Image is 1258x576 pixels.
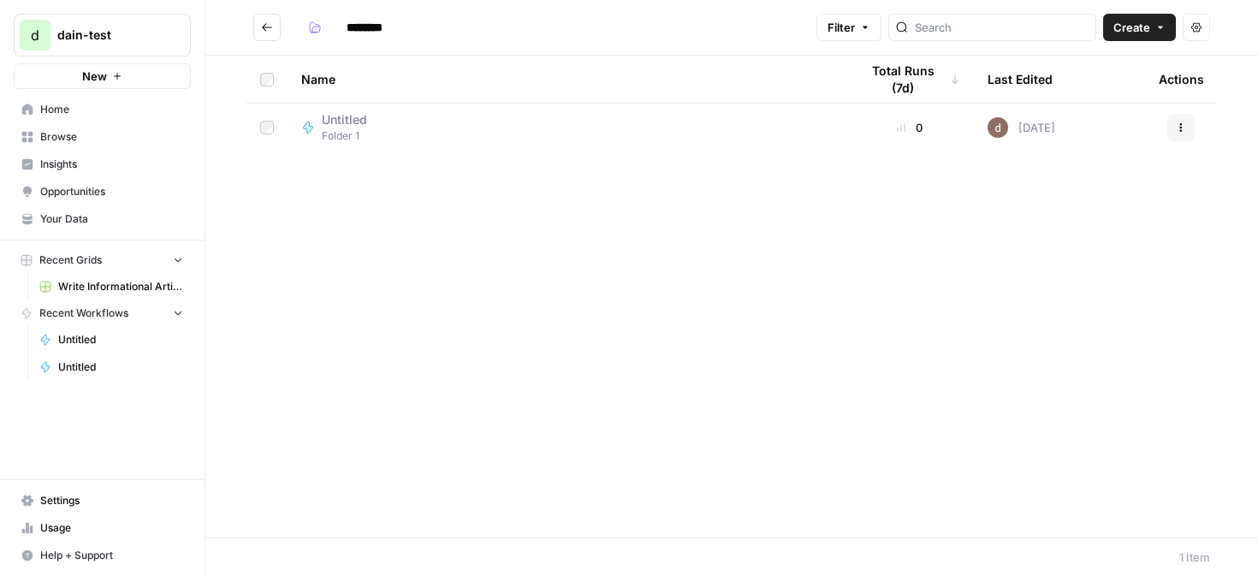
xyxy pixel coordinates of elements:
span: d [31,25,39,45]
span: dain-test [57,27,161,44]
span: Your Data [40,211,183,227]
span: Recent Grids [39,252,102,268]
a: Settings [14,487,191,514]
span: Help + Support [40,548,183,563]
img: 2f6heayfo8fzrzsit4k23auv36vp [988,117,1008,138]
span: Create [1113,19,1150,36]
div: [DATE] [988,117,1055,138]
span: Settings [40,493,183,508]
span: Insights [40,157,183,172]
div: 0 [859,119,960,136]
span: Opportunities [40,184,183,199]
div: Actions [1159,56,1204,103]
span: Home [40,102,183,117]
span: Folder 1 [322,128,381,144]
span: Usage [40,520,183,536]
a: Browse [14,123,191,151]
a: Write Informational Article [32,273,191,300]
span: New [82,68,107,85]
span: Recent Workflows [39,306,128,321]
input: Search [915,19,1089,36]
div: 1 Item [1179,549,1210,566]
a: Insights [14,151,191,178]
a: Your Data [14,205,191,233]
span: Untitled [322,111,367,128]
button: Workspace: dain-test [14,14,191,56]
span: Untitled [58,359,183,375]
button: New [14,63,191,89]
a: Untitled [32,353,191,381]
div: Total Runs (7d) [859,56,960,103]
span: Filter [828,19,855,36]
div: Name [301,56,832,103]
a: Home [14,96,191,123]
button: Go back [253,14,281,41]
button: Create [1103,14,1176,41]
button: Recent Grids [14,247,191,273]
a: Untitled [32,326,191,353]
a: Opportunities [14,178,191,205]
button: Recent Workflows [14,300,191,326]
button: Filter [816,14,881,41]
button: Help + Support [14,542,191,569]
span: Write Informational Article [58,279,183,294]
span: Untitled [58,332,183,347]
div: Last Edited [988,56,1053,103]
span: Browse [40,129,183,145]
a: UntitledFolder 1 [301,111,832,144]
a: Usage [14,514,191,542]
